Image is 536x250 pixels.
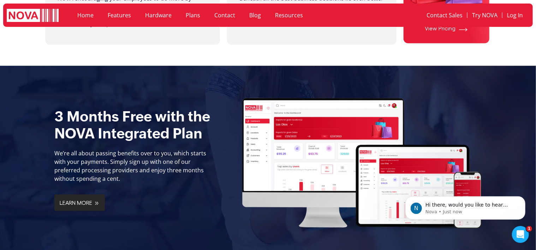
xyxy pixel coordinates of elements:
iframe: Intercom live chat [512,226,529,243]
a: View Pricing [425,26,455,31]
h2: 3 Months Free with the NOVA Integrated Plan [54,108,212,142]
a: Hardware [138,7,179,23]
a: Log In [502,7,528,23]
iframe: Intercom notifications message [395,181,536,231]
span: Learn More [60,200,92,207]
a: Contact Sales [422,7,467,23]
a: Blog [242,7,268,23]
a: Features [101,7,138,23]
a: Resources [268,7,310,23]
nav: Menu [70,7,369,23]
nav: Menu [376,7,528,23]
a: Plans [179,7,207,23]
span: 1 [526,226,532,232]
p: We’re all about passing benefits over to you, which starts with your payments. Simply sign up wit... [54,149,212,183]
a: Home [70,7,101,23]
a: Try NOVA [467,7,502,23]
a: Contact [207,7,242,23]
img: logo white [7,9,59,23]
a: Learn More [54,194,105,211]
